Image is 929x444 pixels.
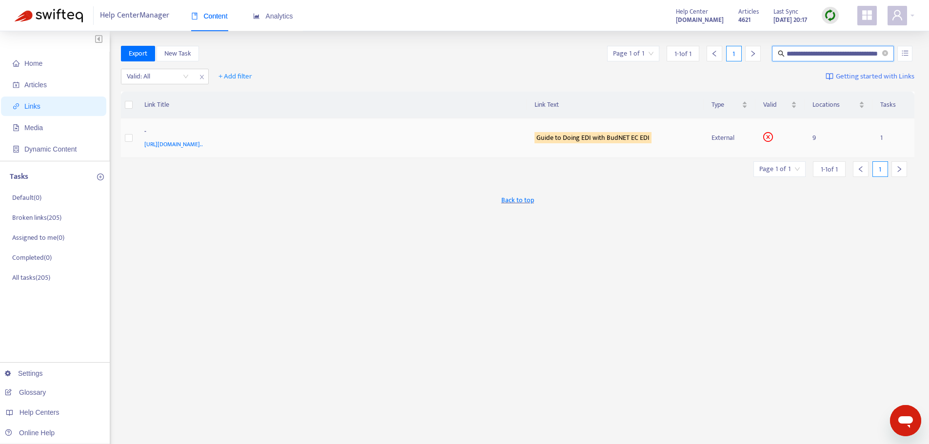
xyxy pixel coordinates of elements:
img: sync.dc5367851b00ba804db3.png [824,9,836,21]
span: Articles [738,6,759,17]
span: right [750,50,756,57]
span: home [13,60,20,67]
strong: [DOMAIN_NAME] [676,15,724,25]
span: user [891,9,903,21]
span: Dynamic Content [24,145,77,153]
th: Locations [805,92,872,118]
span: Articles [24,81,47,89]
span: appstore [861,9,873,21]
span: Help Centers [20,408,59,416]
strong: [DATE] 20:17 [773,15,807,25]
p: Assigned to me ( 0 ) [12,232,64,243]
span: left [857,166,864,173]
th: Link Text [527,92,704,118]
span: Help Center Manager [100,6,169,25]
span: plus-circle [97,174,104,180]
div: External [712,133,748,143]
span: close-circle [882,50,888,56]
button: Export [121,46,155,61]
p: Completed ( 0 ) [12,252,52,263]
strong: 4621 [738,15,751,25]
th: Type [704,92,755,118]
button: unordered-list [897,46,912,61]
span: close-circle [882,49,888,58]
sqkw: Guide to Doing EDI with BudNET EC EDI [534,132,652,143]
span: account-book [13,81,20,88]
span: link [13,103,20,110]
span: Content [191,12,228,20]
span: Last Sync [773,6,798,17]
p: All tasks ( 205 ) [12,272,50,283]
th: Tasks [872,92,914,118]
span: Home [24,59,42,67]
span: unordered-list [902,50,909,57]
span: left [711,50,718,57]
button: + Add filter [211,69,259,84]
a: Settings [5,369,43,377]
span: search [778,50,785,57]
td: 1 [872,118,914,158]
p: Broken links ( 205 ) [12,212,61,223]
p: Tasks [10,171,28,183]
span: Export [129,48,147,59]
span: right [896,166,903,173]
th: Link Title [137,92,527,118]
span: Links [24,102,40,110]
a: Online Help [5,429,55,437]
span: New Task [164,48,191,59]
span: Media [24,124,43,132]
span: Back to top [501,195,534,205]
span: 1 - 1 of 1 [674,49,692,59]
span: 1 - 1 of 1 [821,164,838,174]
span: close-circle [763,132,773,142]
span: Valid [763,99,790,110]
a: [DOMAIN_NAME] [676,14,724,25]
button: New Task [157,46,199,61]
img: Swifteq [15,9,83,22]
span: file-image [13,124,20,131]
th: Valid [755,92,805,118]
span: close [196,71,208,83]
div: - [144,126,515,139]
p: Default ( 0 ) [12,193,41,203]
span: area-chart [253,13,260,19]
span: Help Center [676,6,708,17]
span: Getting started with Links [836,71,914,82]
a: Glossary [5,388,46,396]
span: container [13,146,20,153]
span: Type [712,99,740,110]
td: 9 [805,118,872,158]
img: image-link [826,73,833,80]
span: + Add filter [218,71,252,82]
span: Analytics [253,12,293,20]
span: Locations [812,99,857,110]
div: 1 [726,46,742,61]
a: Getting started with Links [826,69,914,84]
div: 1 [872,161,888,177]
span: book [191,13,198,19]
span: [URL][DOMAIN_NAME].. [144,139,203,149]
iframe: Button to launch messaging window [890,405,921,436]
